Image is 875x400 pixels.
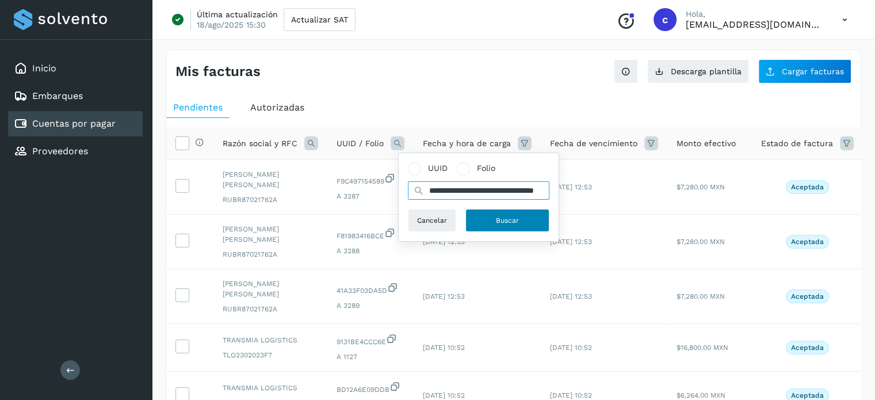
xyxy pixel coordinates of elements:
span: [DATE] 10:52 [550,344,592,352]
p: 18/ago/2025 15:30 [197,20,266,30]
p: cxp1@53cargo.com [686,19,824,30]
span: [PERSON_NAME] [PERSON_NAME] [223,169,318,190]
span: A 1127 [337,352,404,362]
span: [DATE] 10:52 [423,391,465,399]
span: Estado de factura [761,138,833,150]
span: [DATE] 12:53 [550,292,592,300]
span: [DATE] 12:53 [550,238,592,246]
span: Cargar facturas [782,67,844,75]
span: RUBR87021762A [223,195,318,205]
p: Aceptada [791,238,824,246]
span: $7,280.00 MXN [677,292,725,300]
span: [PERSON_NAME] [PERSON_NAME] [223,279,318,299]
span: A 3288 [337,246,404,256]
span: $7,280.00 MXN [677,183,725,191]
span: $7,280.00 MXN [677,238,725,246]
span: [PERSON_NAME] [PERSON_NAME] [223,224,318,245]
a: Cuentas por pagar [32,118,116,129]
p: Aceptada [791,183,824,191]
button: Cargar facturas [758,59,851,83]
span: Autorizadas [250,102,304,113]
span: Fecha de vencimiento [550,138,637,150]
div: Cuentas por pagar [8,111,143,136]
span: Descarga plantilla [671,67,742,75]
span: RUBR87021762A [223,249,318,260]
h4: Mis facturas [175,63,261,80]
a: Proveedores [32,146,88,157]
div: Inicio [8,56,143,81]
p: Hola, [686,9,824,19]
span: Fecha y hora de carga [423,138,511,150]
p: Aceptada [791,344,824,352]
button: Actualizar SAT [284,8,356,31]
p: Aceptada [791,292,824,300]
span: Monto efectivo [677,138,736,150]
span: $6,264.00 MXN [677,391,725,399]
span: $16,800.00 MXN [677,344,728,352]
div: Embarques [8,83,143,109]
a: Inicio [32,63,56,74]
p: Aceptada [791,391,824,399]
span: TRANSMIA LOGISTICS [223,335,318,345]
span: RUBR87021762A [223,304,318,314]
span: Razón social y RFC [223,138,297,150]
span: F9C497154589 [337,173,404,186]
span: Pendientes [173,102,223,113]
span: [DATE] 12:53 [423,238,465,246]
span: TRANSMIA LOGISTICS [223,383,318,393]
div: Proveedores [8,139,143,164]
button: Descarga plantilla [647,59,749,83]
span: [DATE] 12:53 [550,183,592,191]
a: Embarques [32,90,83,101]
span: [DATE] 10:52 [550,391,592,399]
span: A 3289 [337,300,404,311]
span: TLO2302023F7 [223,350,318,360]
span: [DATE] 12:53 [423,292,465,300]
span: UUID / Folio [337,138,384,150]
span: F81983416BCE [337,227,404,241]
span: [DATE] 10:52 [423,344,465,352]
span: Actualizar SAT [291,16,348,24]
p: Última actualización [197,9,278,20]
span: BD12A6E09DDB [337,381,404,395]
span: 41A33F03DA5D [337,282,404,296]
span: 9131BE4CCC6E [337,333,404,347]
span: A 3287 [337,191,404,201]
